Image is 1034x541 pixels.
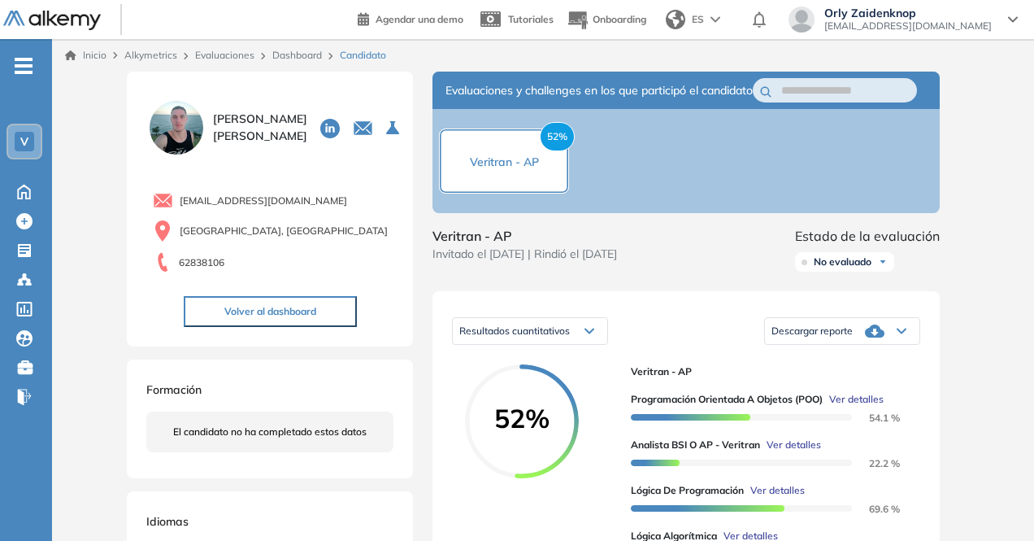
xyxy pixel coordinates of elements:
span: 22.2 % [849,457,900,469]
span: Analista BSI o AP - Veritran [631,438,760,452]
span: Ver detalles [750,483,805,498]
span: 52% [540,122,575,151]
a: Agendar una demo [358,8,463,28]
button: Onboarding [567,2,646,37]
img: Ícono de flecha [878,257,888,267]
img: Logo [3,11,101,31]
span: 69.6 % [849,503,900,515]
span: Programación Orientada a Objetos (POO) [631,392,823,407]
span: [GEOGRAPHIC_DATA], [GEOGRAPHIC_DATA] [180,224,388,238]
span: Evaluaciones y challenges en los que participó el candidato [445,82,753,99]
span: Candidato [340,48,386,63]
span: El candidato no ha completado estos datos [173,425,367,439]
span: [EMAIL_ADDRESS][DOMAIN_NAME] [180,194,347,208]
span: [EMAIL_ADDRESS][DOMAIN_NAME] [824,20,992,33]
span: Idiomas [146,514,189,529]
span: Onboarding [593,13,646,25]
button: Volver al dashboard [184,296,357,327]
button: Ver detalles [744,483,805,498]
img: world [666,10,685,29]
span: Resultados cuantitativos [459,325,570,337]
span: ES [692,12,704,27]
span: Ver detalles [829,392,884,407]
span: 62838106 [179,255,224,270]
span: Veritran - AP [631,364,907,379]
span: No evaluado [814,255,871,268]
span: V [20,135,28,148]
span: Tutoriales [508,13,554,25]
i: - [15,64,33,68]
span: Veritran - AP [432,226,617,246]
span: Agendar una demo [376,13,463,25]
span: Invitado el [DATE] | Rindió el [DATE] [432,246,617,263]
button: Ver detalles [823,392,884,407]
span: Orly Zaidenknop [824,7,992,20]
button: Ver detalles [760,438,821,452]
span: Formación [146,382,202,397]
span: Lógica de Programación [631,483,744,498]
span: Estado de la evaluación [795,226,940,246]
a: Inicio [65,48,106,63]
a: Evaluaciones [195,49,254,61]
span: Descargar reporte [771,325,853,338]
span: Ver detalles [767,438,821,452]
span: Alkymetrics [124,49,177,61]
span: 52% [465,405,579,431]
span: 54.1 % [849,412,900,424]
a: Dashboard [272,49,322,61]
span: Veritran - AP [470,155,539,169]
img: arrow [710,16,720,23]
img: PROFILE_MENU_LOGO_USER [146,98,206,158]
span: [PERSON_NAME] [PERSON_NAME] [213,111,307,145]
